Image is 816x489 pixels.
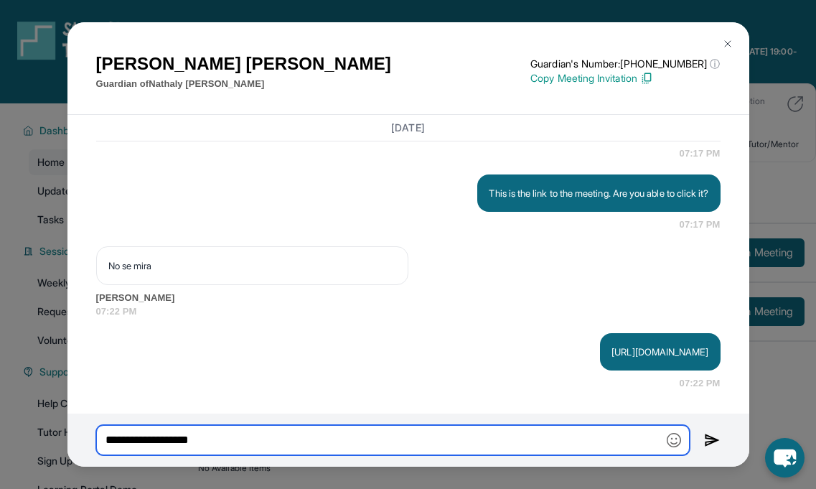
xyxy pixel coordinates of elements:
span: 07:17 PM [680,146,721,161]
span: [PERSON_NAME] [96,291,721,305]
button: chat-button [765,438,805,478]
span: ⓘ [710,57,720,71]
span: 07:17 PM [680,218,721,232]
h1: [PERSON_NAME] [PERSON_NAME] [96,51,391,77]
p: Copy Meeting Invitation [530,71,720,85]
p: [URL][DOMAIN_NAME] [611,345,708,359]
img: Copy Icon [640,72,653,85]
h3: [DATE] [96,121,721,135]
img: Close Icon [722,38,733,50]
span: 07:22 PM [680,376,721,391]
p: This is the link to the meeting. Are you able to click it? [489,186,708,200]
p: Guardian of Nathaly [PERSON_NAME] [96,77,391,91]
p: Guardian's Number: [PHONE_NUMBER] [530,57,720,71]
img: Send icon [704,432,721,449]
img: Emoji [667,433,681,447]
span: 07:22 PM [96,304,721,319]
p: No se mira [108,259,396,273]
